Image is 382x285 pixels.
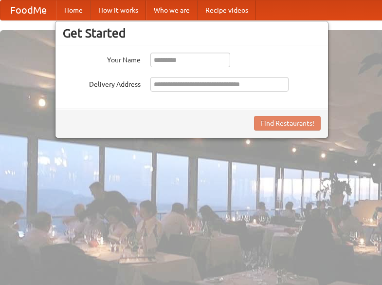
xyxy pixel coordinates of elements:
[0,0,56,20] a: FoodMe
[198,0,256,20] a: Recipe videos
[63,53,141,65] label: Your Name
[254,116,321,131] button: Find Restaurants!
[146,0,198,20] a: Who we are
[56,0,91,20] a: Home
[91,0,146,20] a: How it works
[63,26,321,40] h3: Get Started
[63,77,141,89] label: Delivery Address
